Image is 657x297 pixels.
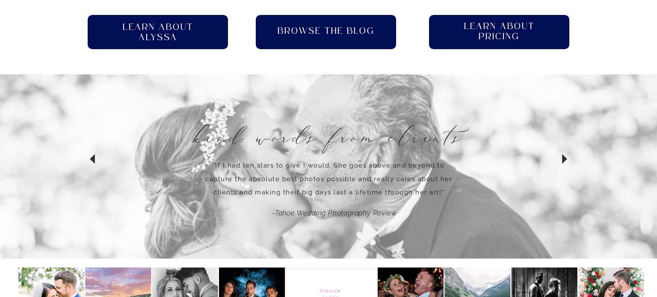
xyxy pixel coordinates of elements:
[268,26,385,37] a: Browse the blog
[194,120,463,167] h3: Kind Words from Clients
[203,159,455,187] p: "If I had ten stars to give I would. She goes above and beyond to capture the absolute best photo...
[272,206,399,214] p: -Tahoe Wedding Photography Review
[115,22,200,42] a: Learn About Alyssa
[456,21,542,43] a: Learn About pricing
